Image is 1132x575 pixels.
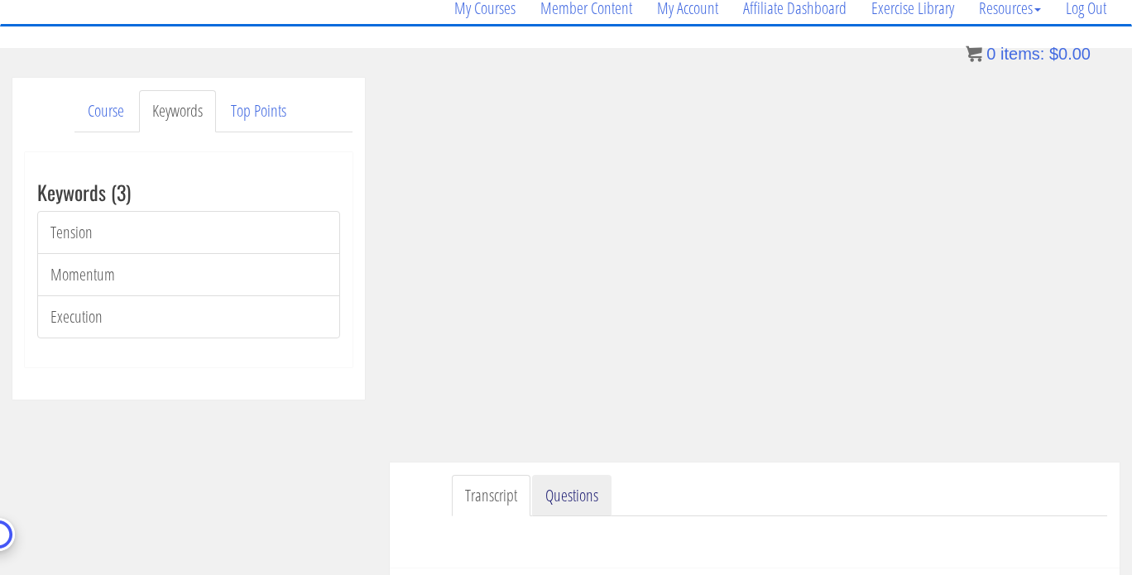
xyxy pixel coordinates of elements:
[37,181,340,203] h3: Keywords (3)
[966,45,1091,63] a: 0 items: $0.00
[986,45,995,63] span: 0
[139,90,216,132] a: Keywords
[452,475,530,517] a: Transcript
[74,90,137,132] a: Course
[1000,45,1044,63] span: items:
[37,295,340,338] a: Execution
[532,475,612,517] a: Questions
[966,46,982,62] img: icon11.png
[37,253,340,296] a: Momentum
[1049,45,1058,63] span: $
[37,211,340,254] a: Tension
[218,90,300,132] a: Top Points
[1049,45,1091,63] bdi: 0.00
